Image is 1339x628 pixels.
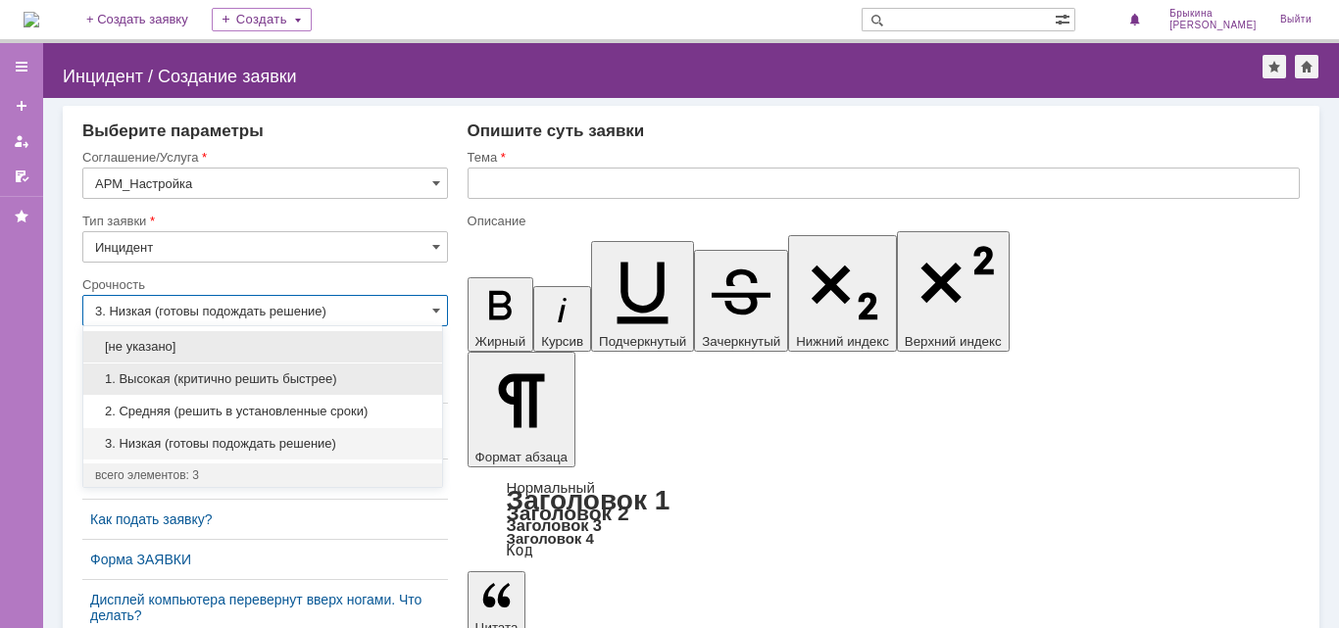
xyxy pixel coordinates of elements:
[507,530,594,547] a: Заголовок 4
[82,121,264,140] span: Выберите параметры
[507,485,670,515] a: Заголовок 1
[6,90,37,121] a: Создать заявку
[1263,55,1286,78] div: Добавить в избранное
[702,334,780,349] span: Зачеркнутый
[897,231,1010,352] button: Верхний индекс
[905,334,1002,349] span: Верхний индекс
[541,334,583,349] span: Курсив
[1169,20,1257,31] span: [PERSON_NAME]
[212,8,312,31] div: Создать
[507,542,533,559] a: Код
[95,436,430,452] span: 3. Низкая (готовы подождать решение)
[475,334,526,349] span: Жирный
[694,250,788,352] button: Зачеркнутый
[468,151,1296,164] div: Тема
[468,121,645,140] span: Опишите суть заявки
[90,552,440,567] a: Форма ЗАЯВКИ
[24,12,39,27] a: Перейти на домашнюю страницу
[82,215,444,227] div: Тип заявки
[468,481,1300,557] div: Формат абзаца
[468,215,1296,227] div: Описание
[24,12,39,27] img: logo
[90,511,440,527] a: Как подать заявку?
[599,334,686,349] span: Подчеркнутый
[82,278,444,291] div: Срочность
[475,450,568,464] span: Формат абзаца
[6,161,37,192] a: Мои согласования
[6,125,37,157] a: Мои заявки
[1055,9,1074,27] span: Расширенный поиск
[82,151,444,164] div: Соглашение/Услуга
[1169,8,1257,20] span: Брыкина
[63,67,1263,86] div: Инцидент / Создание заявки
[95,404,430,419] span: 2. Средняя (решить в установленные сроки)
[788,235,897,352] button: Нижний индекс
[591,241,694,352] button: Подчеркнутый
[1295,55,1318,78] div: Сделать домашней страницей
[95,339,430,355] span: [не указано]
[507,502,629,524] a: Заголовок 2
[533,286,591,352] button: Курсив
[468,352,575,467] button: Формат абзаца
[90,592,440,623] a: Дисплей компьютера перевернут вверх ногами. Что делать?
[95,371,430,387] span: 1. Высокая (критично решить быстрее)
[796,334,889,349] span: Нижний индекс
[507,516,602,534] a: Заголовок 3
[95,467,430,483] div: всего элементов: 3
[468,277,534,352] button: Жирный
[507,479,595,496] a: Нормальный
